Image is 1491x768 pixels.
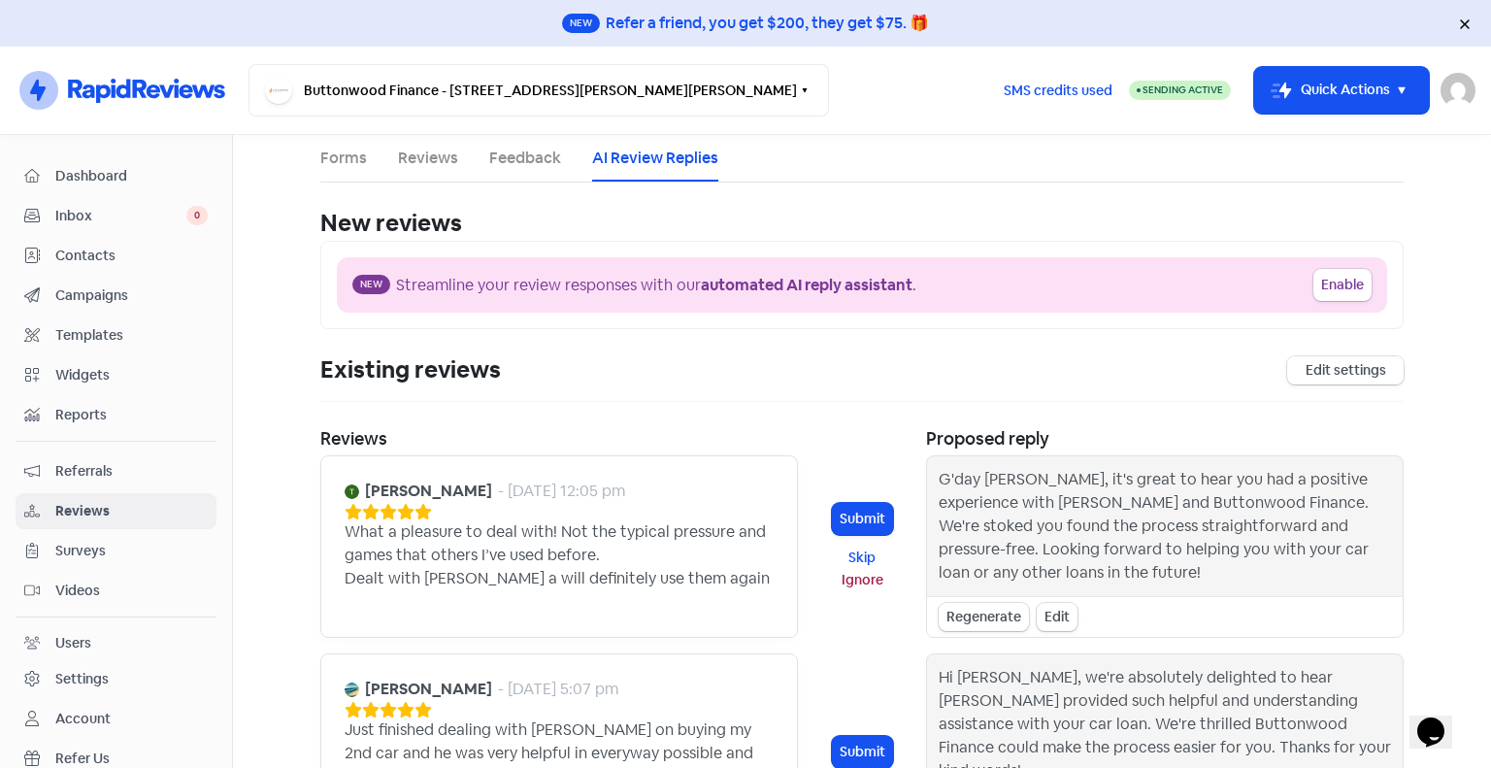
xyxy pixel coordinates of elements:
[498,678,618,701] div: - [DATE] 5:07 pm
[16,533,216,569] a: Surveys
[16,357,216,393] a: Widgets
[1143,83,1223,96] span: Sending Active
[55,405,208,425] span: Reports
[832,569,893,591] button: Ignore
[55,709,111,729] div: Account
[939,468,1391,584] div: G'day [PERSON_NAME], it's great to hear you had a positive experience with [PERSON_NAME] and Butt...
[16,317,216,353] a: Templates
[55,461,208,482] span: Referrals
[365,480,492,503] b: [PERSON_NAME]
[987,79,1129,99] a: SMS credits used
[55,365,208,385] span: Widgets
[926,425,1404,451] div: Proposed reply
[1313,269,1372,301] button: Enable
[55,541,208,561] span: Surveys
[16,661,216,697] a: Settings
[320,206,1404,241] div: New reviews
[16,198,216,234] a: Inbox 0
[55,501,208,521] span: Reviews
[55,285,208,306] span: Campaigns
[320,352,501,387] div: Existing reviews
[1004,81,1112,101] span: SMS credits used
[396,274,916,297] div: Streamline your review responses with our .
[832,736,893,768] button: Submit
[16,453,216,489] a: Referrals
[1254,67,1429,114] button: Quick Actions
[16,238,216,274] a: Contacts
[701,275,912,295] b: automated AI reply assistant
[16,493,216,529] a: Reviews
[606,12,929,35] div: Refer a friend, you get $200, they get $75. 🎁
[352,275,390,294] span: New
[55,325,208,346] span: Templates
[592,147,718,170] a: AI Review Replies
[832,503,893,535] button: Submit
[320,147,367,170] a: Forms
[398,147,458,170] a: Reviews
[832,547,893,569] button: Skip
[345,520,774,590] div: What a pleasure to deal with! Not the typical pressure and games that others I’ve used before. De...
[939,603,1029,631] div: Regenerate
[345,484,359,499] img: Avatar
[55,633,91,653] div: Users
[365,678,492,701] b: [PERSON_NAME]
[1129,79,1231,102] a: Sending Active
[16,397,216,433] a: Reports
[248,64,829,117] button: Buttonwood Finance - [STREET_ADDRESS][PERSON_NAME][PERSON_NAME]
[562,14,600,33] span: New
[55,166,208,186] span: Dashboard
[55,669,109,689] div: Settings
[1287,356,1404,384] a: Edit settings
[1441,73,1475,108] img: User
[345,683,359,697] img: Avatar
[16,278,216,314] a: Campaigns
[55,206,186,226] span: Inbox
[320,425,798,451] div: Reviews
[498,480,625,503] div: - [DATE] 12:05 pm
[55,246,208,266] span: Contacts
[489,147,561,170] a: Feedback
[16,701,216,737] a: Account
[186,206,208,225] span: 0
[16,158,216,194] a: Dashboard
[1409,690,1472,749] iframe: chat widget
[16,573,216,609] a: Videos
[16,625,216,661] a: Users
[1037,603,1077,631] div: Edit
[55,581,208,601] span: Videos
